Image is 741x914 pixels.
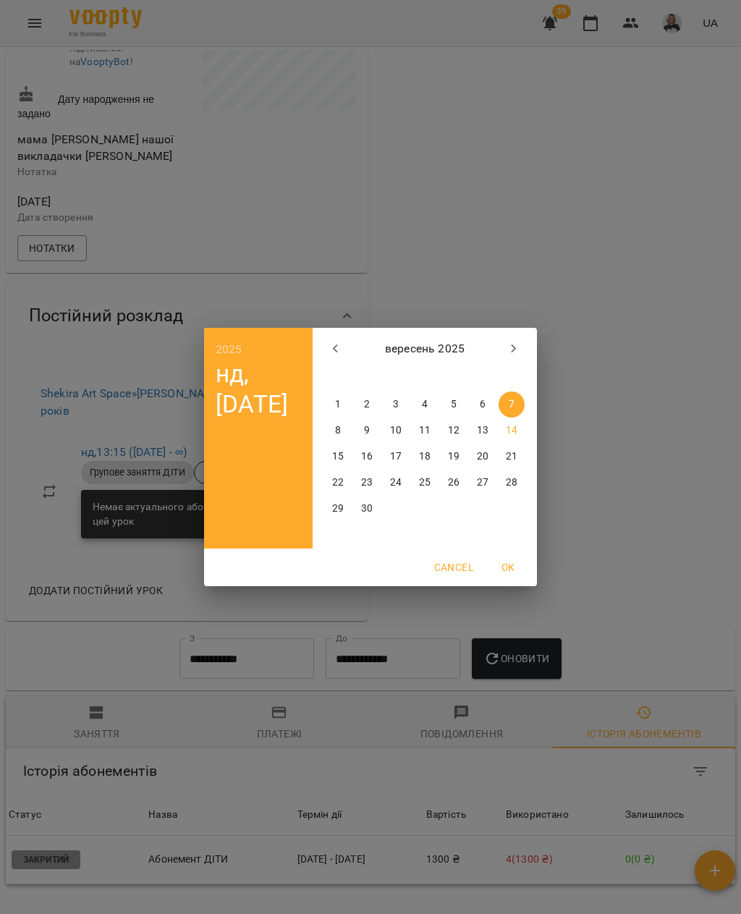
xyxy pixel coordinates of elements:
button: 13 [470,418,496,444]
p: 20 [477,449,488,464]
button: 2 [354,392,380,418]
p: 24 [390,475,402,490]
p: 21 [506,449,517,464]
button: OK [485,554,531,580]
p: 10 [390,423,402,438]
p: 29 [332,502,344,516]
span: пт [441,370,467,384]
span: Cancel [434,559,473,576]
button: 21 [499,444,525,470]
button: 27 [470,470,496,496]
p: 4 [422,397,428,412]
p: 9 [364,423,370,438]
button: 11 [412,418,438,444]
p: 18 [419,449,431,464]
span: чт [412,370,438,384]
button: 10 [383,418,409,444]
button: 9 [354,418,380,444]
button: 22 [325,470,351,496]
button: Cancel [428,554,479,580]
p: 23 [361,475,373,490]
p: 12 [448,423,460,438]
button: 26 [441,470,467,496]
p: 28 [506,475,517,490]
p: 22 [332,475,344,490]
button: 2025 [216,339,242,360]
button: 12 [441,418,467,444]
button: 7 [499,392,525,418]
button: 25 [412,470,438,496]
p: 7 [509,397,515,412]
button: 29 [325,496,351,522]
p: 14 [506,423,517,438]
button: 3 [383,392,409,418]
button: 5 [441,392,467,418]
button: нд, [DATE] [216,359,289,418]
p: 26 [448,475,460,490]
button: 19 [441,444,467,470]
button: 24 [383,470,409,496]
p: 27 [477,475,488,490]
button: 1 [325,392,351,418]
span: нд [499,370,525,384]
button: 6 [470,392,496,418]
p: 8 [335,423,341,438]
p: 3 [393,397,399,412]
p: 13 [477,423,488,438]
button: 14 [499,418,525,444]
button: 30 [354,496,380,522]
p: 15 [332,449,344,464]
p: 25 [419,475,431,490]
p: 17 [390,449,402,464]
p: 19 [448,449,460,464]
span: вт [354,370,380,384]
button: 16 [354,444,380,470]
button: 18 [412,444,438,470]
p: 30 [361,502,373,516]
button: 17 [383,444,409,470]
p: 6 [480,397,486,412]
p: вересень 2025 [353,340,497,357]
button: 20 [470,444,496,470]
button: 4 [412,392,438,418]
p: 2 [364,397,370,412]
span: пн [325,370,351,384]
span: ср [383,370,409,384]
p: 1 [335,397,341,412]
span: сб [470,370,496,384]
span: OK [491,559,525,576]
p: 11 [419,423,431,438]
button: 15 [325,444,351,470]
button: 23 [354,470,380,496]
p: 16 [361,449,373,464]
button: 28 [499,470,525,496]
p: 5 [451,397,457,412]
button: 8 [325,418,351,444]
